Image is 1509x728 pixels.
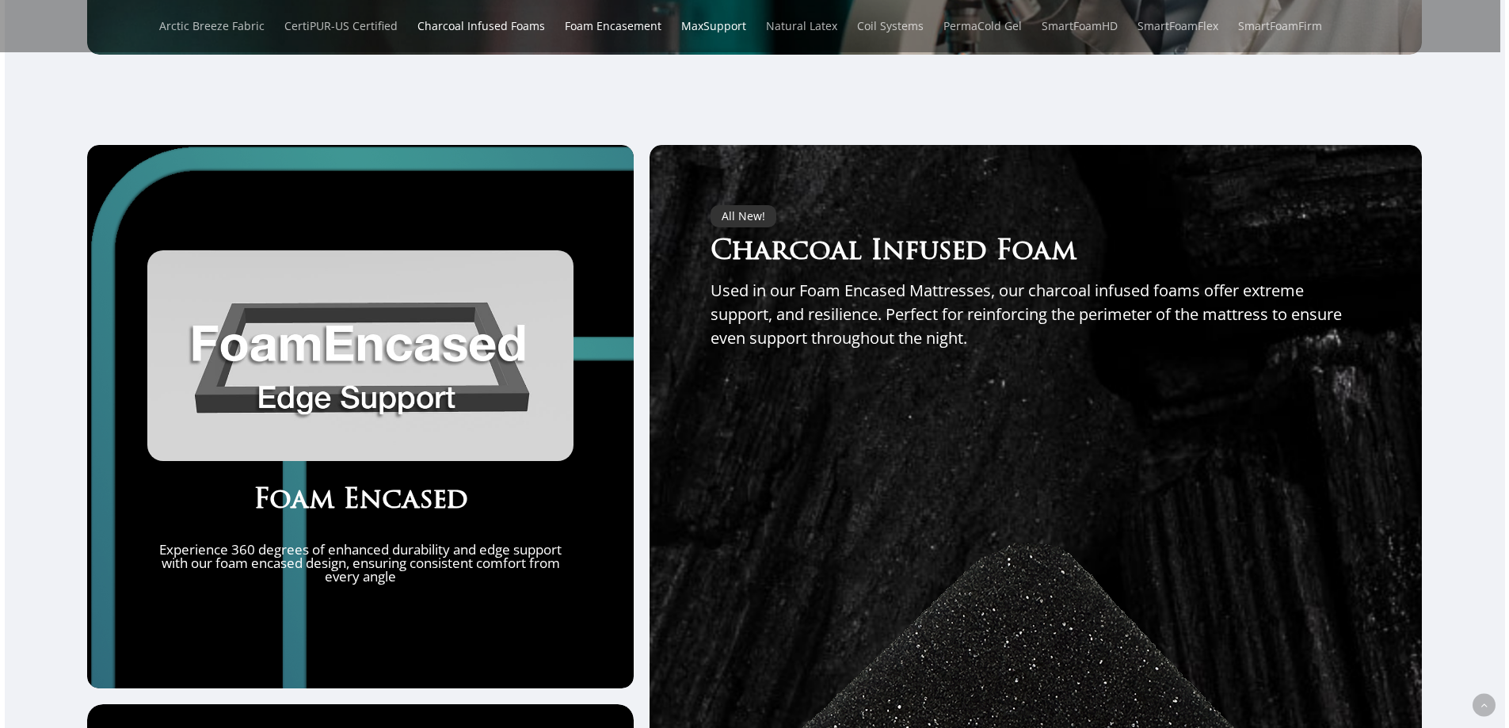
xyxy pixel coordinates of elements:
[711,279,1362,350] p: Used in our Foam Encased Mattresses, our charcoal infused foams offer extreme support, and resili...
[1473,694,1496,717] a: Back to top
[711,235,1362,271] h3: Charcoal Infused Foam
[711,205,776,227] div: All New!
[147,543,573,583] p: Experience 360 degrees of enhanced durability and edge support with our foam encased design, ensu...
[147,484,573,520] h3: Foam Encased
